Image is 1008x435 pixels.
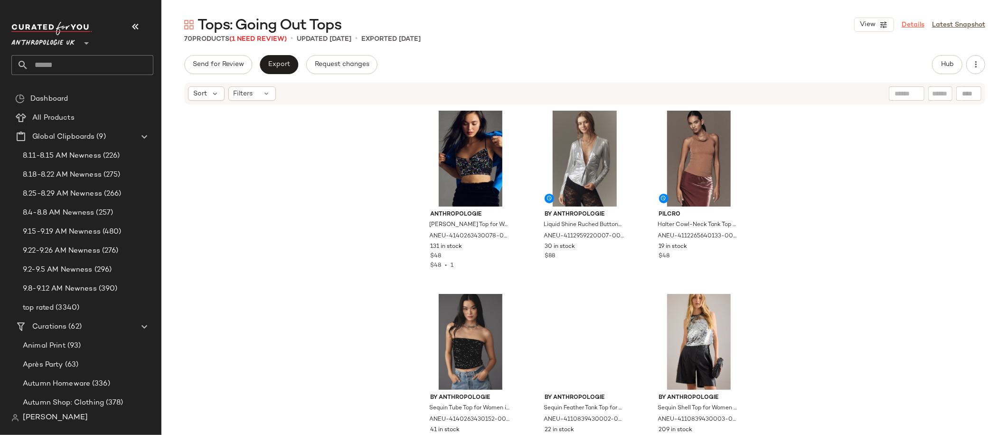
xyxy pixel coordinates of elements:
[66,322,82,332] span: (62)
[537,111,632,207] img: 4112959220007_007_b
[431,426,460,435] span: 41 in stock
[23,189,102,199] span: 8.25-8.29 AM Newness
[54,303,79,313] span: (3340)
[32,322,66,332] span: Curations
[184,34,287,44] div: Products
[104,397,123,408] span: (378)
[11,22,92,35] img: cfy_white_logo.C9jOOHJF.svg
[431,252,442,261] span: $48
[184,20,194,29] img: svg%3e
[545,243,575,251] span: 30 in stock
[32,113,75,123] span: All Products
[23,227,101,237] span: 9.15-9.19 AM Newness
[544,221,624,229] span: Liquid Shine Ruched Buttondown Shirt for Women in Silver, Polyester/Elastane, Size XL by Anthropo...
[93,265,112,275] span: (296)
[659,210,739,219] span: Pilcro
[545,394,625,402] span: By Anthropologie
[430,404,510,413] span: Sequin Tube Top for Women in Black, Polyester/Nylon/Elastane, Size Medium by Anthropologie
[11,414,19,422] img: svg%3e
[854,18,894,32] button: View
[430,416,510,424] span: ANEU-4140263430152-000-001
[260,55,298,74] button: Export
[97,284,118,294] span: (390)
[23,208,94,218] span: 8.4-8.8 AM Newness
[23,397,104,408] span: Autumn Shop: Clothing
[66,340,81,351] span: (93)
[268,61,290,68] span: Export
[23,284,97,294] span: 9.8-9.12 AM Newness
[297,34,351,44] p: updated [DATE]
[198,16,341,35] span: Tops: Going Out Tops
[30,94,68,104] span: Dashboard
[423,111,518,207] img: 78901345_090_b
[544,416,624,424] span: ANEU-4110839430002-000-054
[902,20,924,30] a: Details
[361,34,421,44] p: Exported [DATE]
[23,359,63,370] span: Après Party
[658,221,738,229] span: Halter Cowl-Neck Tank Top for Women in Brown, Nylon/Elastane/Metal, Size Small by Pilcro at Anthr...
[90,378,110,389] span: (336)
[23,340,66,351] span: Animal Print
[101,151,120,161] span: (226)
[23,412,88,424] span: [PERSON_NAME]
[545,210,625,219] span: By Anthropologie
[355,33,358,45] span: •
[229,36,287,43] span: (1 Need Review)
[184,36,192,43] span: 70
[192,61,244,68] span: Send for Review
[184,55,252,74] button: Send for Review
[544,232,624,241] span: ANEU-4112959220007-000-007
[23,265,93,275] span: 9.2-9.5 AM Newness
[431,394,511,402] span: By Anthropologie
[23,246,100,256] span: 9.22-9.26 AM Newness
[306,55,377,74] button: Request changes
[658,416,738,424] span: ANEU-4110839430003-000-007
[430,232,510,241] span: ANEU-4140263430078-000-090
[431,243,462,251] span: 131 in stock
[23,303,54,313] span: top rated
[23,378,90,389] span: Autumn Homeware
[102,170,121,180] span: (275)
[15,94,25,104] img: svg%3e
[545,426,574,435] span: 22 in stock
[101,227,122,237] span: (480)
[94,208,113,218] span: (257)
[94,132,105,142] span: (9)
[63,359,79,370] span: (63)
[932,55,962,74] button: Hub
[658,404,738,413] span: Sequin Shell Top for Women in Silver, Nylon, Size Uk 14 by Anthropologie
[11,32,75,49] span: Anthropologie UK
[431,263,442,269] span: $48
[423,294,518,390] img: 4140263430152_001_b
[430,221,510,229] span: [PERSON_NAME] Top for Women, Polyester/Nylon/Elastane, Size XS by Anthropologie
[431,210,511,219] span: Anthropologie
[314,61,369,68] span: Request changes
[193,89,207,99] span: Sort
[659,394,739,402] span: By Anthropologie
[659,426,693,435] span: 209 in stock
[23,151,101,161] span: 8.11-8.15 AM Newness
[23,170,102,180] span: 8.18-8.22 AM Newness
[32,132,94,142] span: Global Clipboards
[932,20,985,30] a: Latest Snapshot
[442,263,451,269] span: •
[102,189,122,199] span: (266)
[859,21,876,28] span: View
[100,246,119,256] span: (276)
[941,61,954,68] span: Hub
[291,33,293,45] span: •
[651,111,747,207] img: 4112265640133_028_b
[659,243,688,251] span: 19 in stock
[234,89,253,99] span: Filters
[451,263,454,269] span: 1
[545,252,555,261] span: $88
[651,294,747,390] img: 4110839430003_007_e
[659,252,670,261] span: $48
[544,404,624,413] span: Sequin Feather Tank Top for Women in Purple, Viscose, Size Uk 16 by Anthropologie
[658,232,738,241] span: ANEU-4112265640133-000-028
